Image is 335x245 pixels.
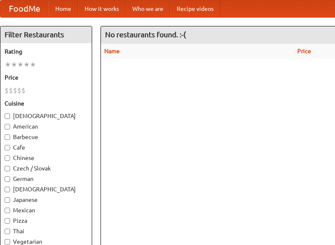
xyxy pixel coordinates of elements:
input: Thai [5,229,10,234]
input: Vegetarian [5,239,10,245]
label: Thai [5,227,88,235]
input: [DEMOGRAPHIC_DATA] [5,187,10,192]
input: Cafe [5,145,10,150]
a: Recipe videos [170,0,220,17]
input: Mexican [5,208,10,213]
a: Name [104,48,120,54]
ng-pluralize: No restaurants found. :-( [105,31,186,39]
label: Japanese [5,196,88,204]
a: Home [49,0,78,17]
input: Czech / Slovak [5,166,10,171]
label: Czech / Slovak [5,164,88,173]
li: ★ [5,60,11,69]
input: Chinese [5,155,10,161]
label: American [5,122,88,131]
li: ★ [17,60,23,69]
a: Who we are [126,0,170,17]
li: $ [21,86,26,95]
li: $ [17,86,21,95]
input: Barbecue [5,134,10,140]
label: Cafe [5,143,88,152]
h5: Cuisine [5,99,88,108]
a: Price [297,48,311,54]
input: American [5,124,10,129]
label: Chinese [5,154,88,162]
label: Pizza [5,217,88,225]
h5: Rating [5,47,88,56]
a: FoodMe [0,0,49,17]
input: Japanese [5,197,10,203]
li: ★ [23,60,30,69]
input: German [5,176,10,182]
h4: Filter Restaurants [0,26,92,43]
label: German [5,175,88,183]
li: $ [9,86,13,95]
li: $ [5,86,9,95]
input: Pizza [5,218,10,224]
label: [DEMOGRAPHIC_DATA] [5,185,88,193]
h5: Price [5,73,88,82]
label: Barbecue [5,133,88,141]
input: [DEMOGRAPHIC_DATA] [5,113,10,119]
li: $ [13,86,17,95]
label: Mexican [5,206,88,214]
label: [DEMOGRAPHIC_DATA] [5,112,88,120]
li: ★ [30,60,36,69]
li: ★ [11,60,17,69]
a: How it works [78,0,126,17]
